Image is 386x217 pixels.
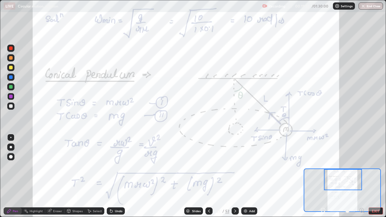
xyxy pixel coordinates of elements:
img: add-slide-button [243,209,248,213]
div: Shapes [72,209,83,212]
div: Eraser [53,209,62,212]
div: Add [249,209,255,212]
button: End Class [359,2,383,10]
img: recording.375f2c34.svg [262,4,267,8]
div: Undo [115,209,122,212]
p: Settings [341,5,353,8]
div: 21 [215,209,221,213]
div: 52 [225,208,229,214]
img: class-settings-icons [335,4,340,8]
div: / [222,209,224,213]
div: Select [93,209,102,212]
div: Pen [13,209,18,212]
p: LIVE [5,4,14,8]
div: Slides [192,209,201,212]
p: Circular motion, rotation [18,4,58,8]
div: Highlight [30,209,43,212]
img: end-class-cross [361,4,365,8]
button: EXIT [369,207,383,215]
p: Recording [268,4,285,8]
